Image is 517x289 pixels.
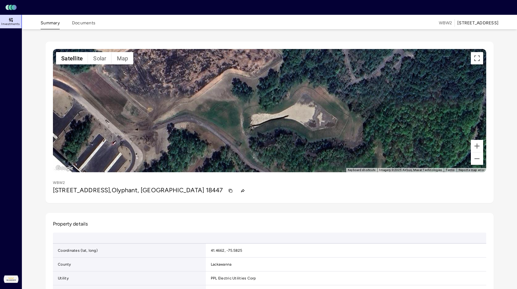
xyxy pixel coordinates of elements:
td: County [53,258,206,271]
p: WBW2 [53,180,65,186]
a: Report a map error [459,168,485,172]
h2: Property details [53,220,486,228]
td: 41.4662, -75.5825 [206,244,503,258]
a: Open this area in Google Maps (opens a new window) [54,164,75,172]
img: Wunder [4,272,18,287]
img: Google [54,164,75,172]
button: Toggle fullscreen view [471,52,483,64]
td: Lackawanna [206,258,503,271]
td: Utility [53,271,206,285]
div: tabs [41,16,95,29]
button: Show street map [112,52,134,64]
span: [STREET_ADDRESS], [53,186,112,194]
a: Terms [446,168,455,172]
button: Documents [72,20,95,29]
button: Show solar potential [88,52,111,64]
span: Investments [1,22,20,26]
td: PPL Electric Utilities Corp [206,271,503,285]
span: Imagery ©2025 Airbus, Maxar Technologies [379,168,442,172]
button: Zoom out [471,153,483,165]
button: Show satellite imagery [56,52,88,64]
button: Keyboard shortcuts [348,168,376,172]
div: [STREET_ADDRESS] [457,20,499,26]
button: Zoom in [471,140,483,152]
td: Coordinates (lat, long) [53,244,206,258]
span: WBW2 [439,20,452,26]
span: Olyphant, [GEOGRAPHIC_DATA] 18447 [112,186,223,194]
button: Summary [41,20,60,29]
